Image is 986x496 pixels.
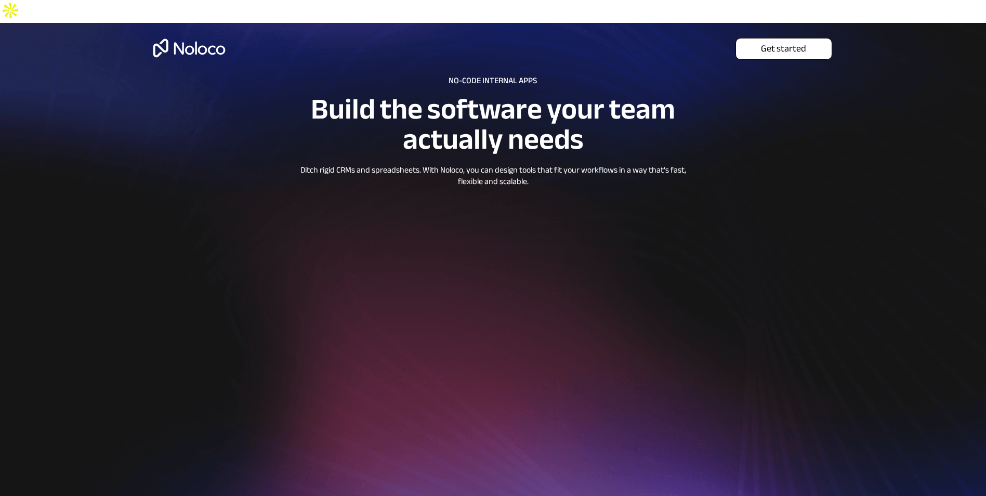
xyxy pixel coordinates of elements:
span: Get started [736,43,832,55]
a: Get started [735,38,832,60]
span: NO-CODE INTERNAL APPS [449,73,537,88]
span: Ditch rigid CRMs and spreadsheets. With Noloco, you can design tools that fit your workflows in a... [300,162,686,189]
span: Build the software your team actually needs [311,82,675,166]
